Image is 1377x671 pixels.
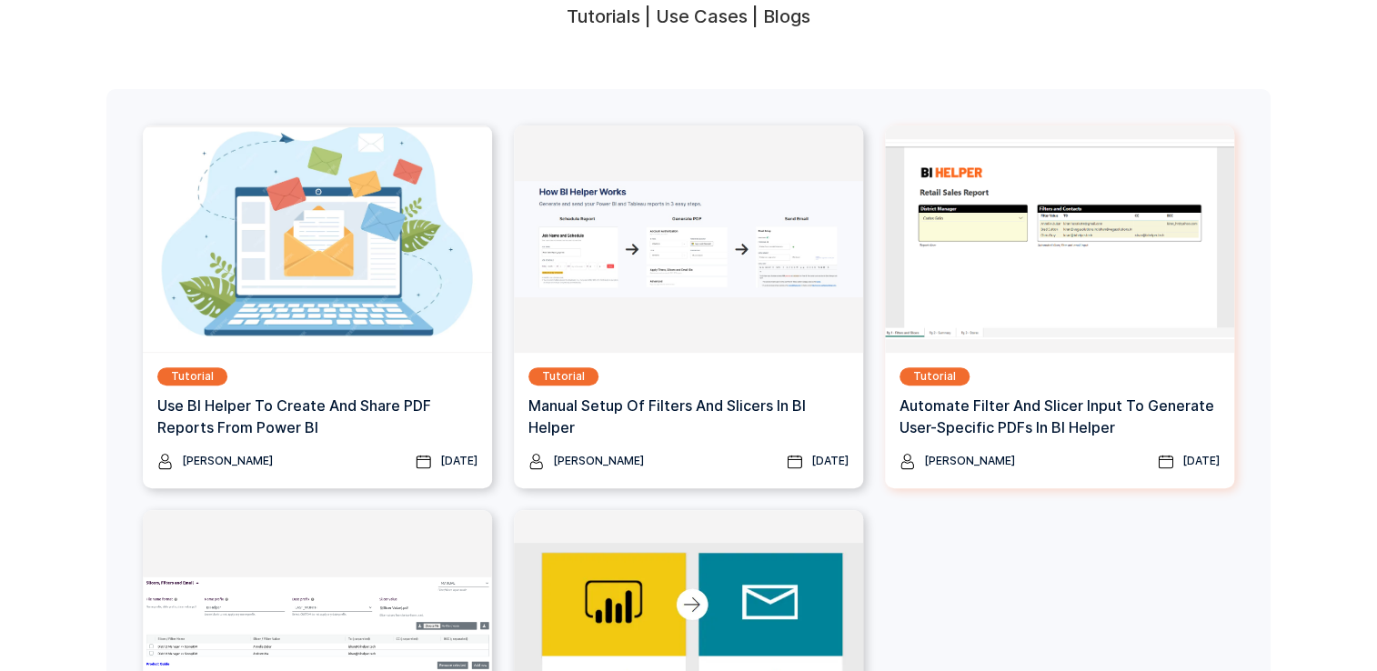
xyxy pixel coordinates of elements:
a: TutorialAutomate Filter and Slicer Input to Generate User-Specific PDFs in BI Helper[PERSON_NAME]... [885,125,1234,488]
a: TutorialManual Setup of Filters and Slicers in BI Helper[PERSON_NAME][DATE] [514,125,863,488]
a: TutorialUse BI Helper To Create And Share PDF Reports From Power BI[PERSON_NAME][DATE] [143,125,492,488]
h3: Manual Setup of Filters and Slicers in BI Helper [528,395,849,438]
div: [DATE] [1182,452,1220,470]
div: [PERSON_NAME] [182,452,273,470]
div: [DATE] [440,452,477,470]
div: Tutorial [913,367,956,386]
div: Tutorial [171,367,214,386]
div: [PERSON_NAME] [553,452,644,470]
div: [PERSON_NAME] [924,452,1015,470]
div: Tutorials | Use Cases | Blogs [567,7,810,25]
h3: Use BI Helper To Create And Share PDF Reports From Power BI [157,395,477,438]
div: Tutorial [542,367,585,386]
div: [DATE] [811,452,849,470]
h3: Automate Filter and Slicer Input to Generate User-Specific PDFs in BI Helper [900,395,1220,438]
